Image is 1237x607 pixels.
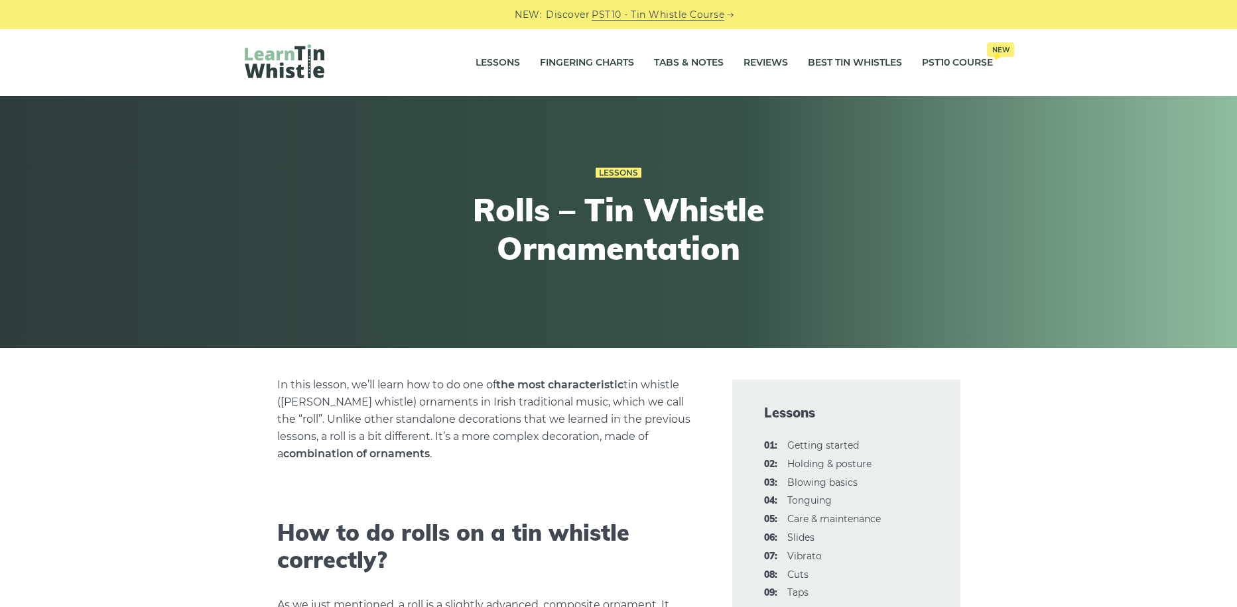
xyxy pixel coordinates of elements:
[808,46,902,80] a: Best Tin Whistles
[496,378,623,391] strong: the most characteristic
[987,42,1014,57] span: New
[787,476,858,488] a: 03:Blowing basics
[764,585,777,601] span: 09:
[922,46,993,80] a: PST10 CourseNew
[277,376,700,463] p: In this lesson, we’ll learn how to do one of tin whistle ([PERSON_NAME] whistle) ornaments in Iri...
[764,549,777,565] span: 07:
[375,191,863,267] h1: Rolls – Tin Whistle Ornamentation
[476,46,520,80] a: Lessons
[764,438,777,454] span: 01:
[787,513,881,525] a: 05:Care & maintenance
[787,569,809,580] a: 08:Cuts
[787,531,814,543] a: 06:Slides
[764,457,777,472] span: 02:
[787,550,822,562] a: 07:Vibrato
[245,44,324,78] img: LearnTinWhistle.com
[654,46,724,80] a: Tabs & Notes
[764,475,777,491] span: 03:
[540,46,634,80] a: Fingering Charts
[764,493,777,509] span: 04:
[764,512,777,527] span: 05:
[787,586,809,598] a: 09:Taps
[764,530,777,546] span: 06:
[787,494,832,506] a: 04:Tonguing
[764,567,777,583] span: 08:
[787,439,859,451] a: 01:Getting started
[764,404,929,422] span: Lessons
[744,46,788,80] a: Reviews
[283,447,430,460] strong: combination of ornaments
[277,520,700,574] h2: How to do rolls on a tin whistle correctly?
[596,168,641,178] a: Lessons
[787,458,872,470] a: 02:Holding & posture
